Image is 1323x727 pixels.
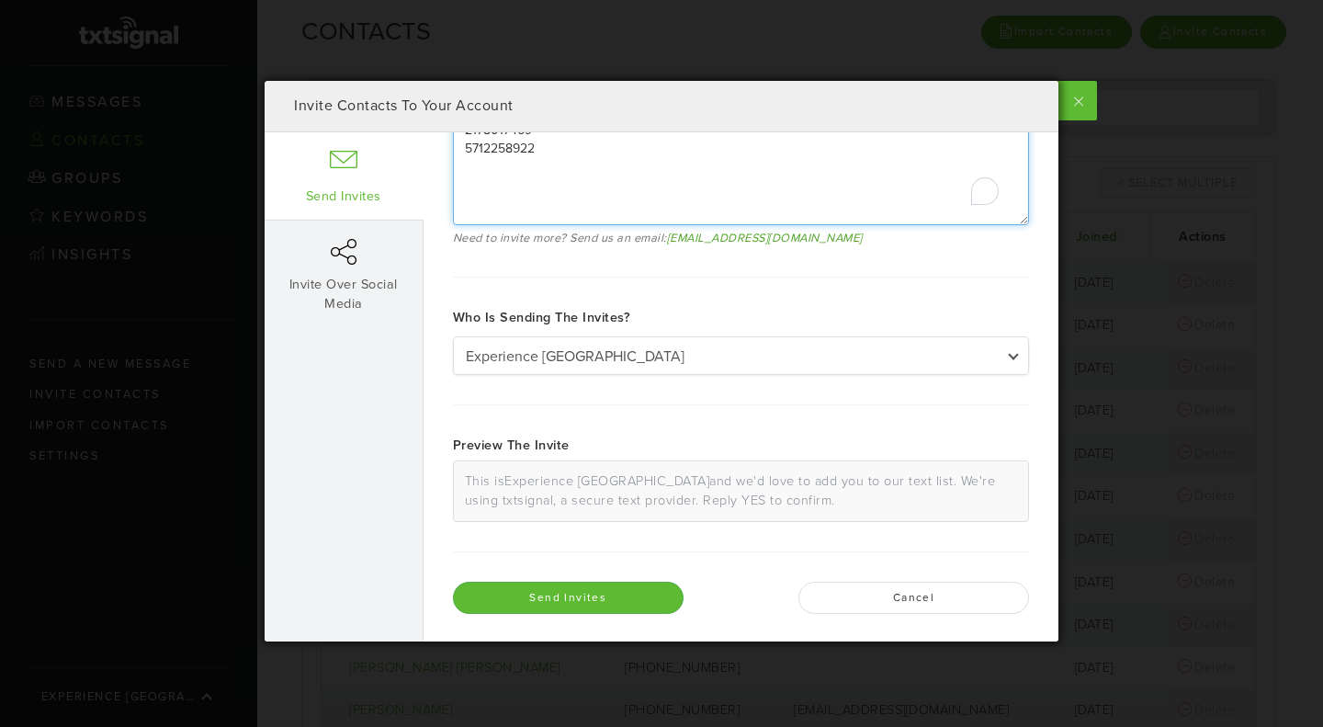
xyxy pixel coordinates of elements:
[667,231,863,245] a: [EMAIL_ADDRESS][DOMAIN_NAME]
[265,132,424,221] a: Send Invites
[453,460,1029,522] div: This is and we'd love to add you to our text list. We're using txtsignal, a secure text provider....
[453,582,684,614] button: Send Invites
[504,473,709,489] span: Experience [GEOGRAPHIC_DATA]
[798,582,1029,614] button: Cancel
[453,437,570,456] label: Preview the invite
[453,230,1029,246] small: Need to invite more? Send us an email:
[453,109,1029,225] textarea: To enrich screen reader interactions, please activate Accessibility in Grammarly extension settings
[453,309,631,328] label: Who is sending the invites?
[265,221,424,327] a: Invite Over Social Media
[265,81,1058,132] div: Invite Contacts To Your Account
